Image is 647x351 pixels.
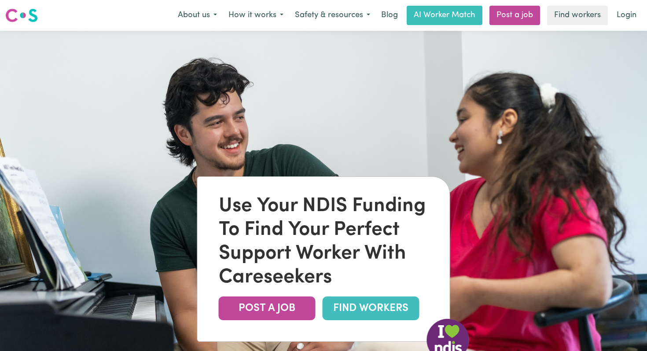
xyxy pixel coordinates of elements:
a: FIND WORKERS [323,296,419,320]
iframe: Close message [565,295,582,312]
button: Safety & resources [289,6,376,25]
div: Use Your NDIS Funding To Find Your Perfect Support Worker With Careseekers [219,194,429,289]
img: Careseekers logo [5,7,38,23]
button: How it works [223,6,289,25]
a: POST A JOB [219,296,316,320]
a: Find workers [547,6,608,25]
a: Careseekers logo [5,5,38,26]
a: Login [611,6,642,25]
button: About us [172,6,223,25]
a: Blog [376,6,403,25]
iframe: Button to launch messaging window [612,316,640,344]
a: Post a job [489,6,540,25]
a: AI Worker Match [407,6,482,25]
